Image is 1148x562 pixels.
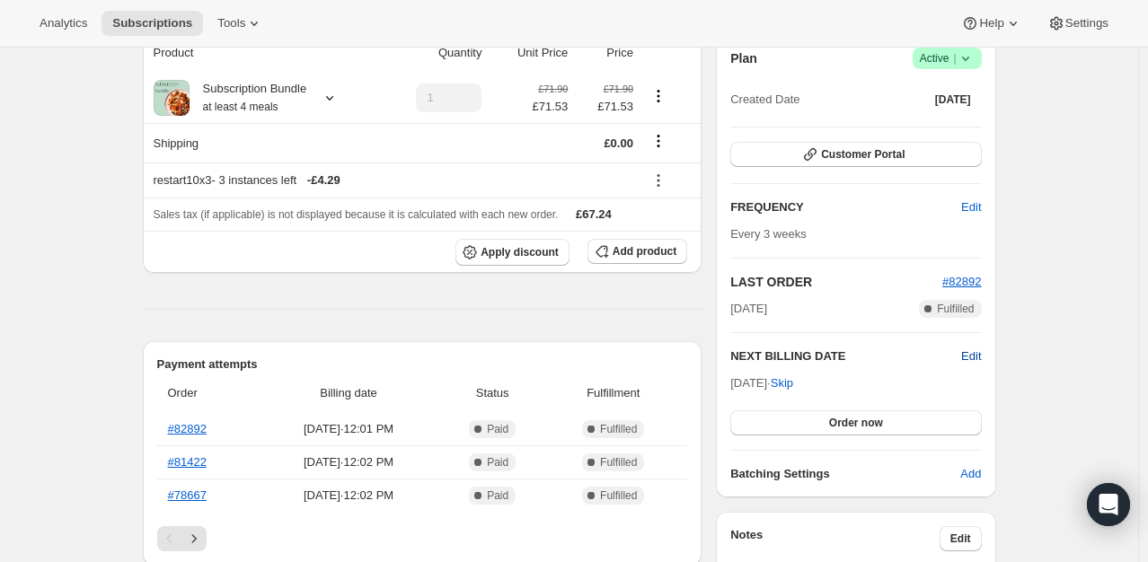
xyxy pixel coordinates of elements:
[600,488,637,503] span: Fulfilled
[771,374,793,392] span: Skip
[29,11,98,36] button: Analytics
[600,422,637,436] span: Fulfilled
[760,369,804,398] button: Skip
[730,347,961,365] h2: NEXT BILLING DATE
[940,526,982,551] button: Edit
[600,455,637,470] span: Fulfilled
[587,239,687,264] button: Add product
[143,33,381,73] th: Product
[262,420,435,438] span: [DATE] · 12:01 PM
[181,526,207,551] button: Next
[380,33,487,73] th: Quantity
[730,465,960,483] h6: Batching Settings
[949,460,992,488] button: Add
[1065,16,1108,31] span: Settings
[730,410,981,435] button: Order now
[604,83,633,94] small: £71.90
[924,87,982,112] button: [DATE]
[829,416,883,430] span: Order now
[644,131,673,151] button: Shipping actions
[102,11,203,36] button: Subscriptions
[455,239,570,266] button: Apply discount
[979,16,1003,31] span: Help
[920,49,975,67] span: Active
[1037,11,1119,36] button: Settings
[487,33,573,73] th: Unit Price
[730,198,961,216] h2: FREQUENCY
[262,453,435,471] span: [DATE] · 12:02 PM
[950,531,971,546] span: Edit
[960,465,981,483] span: Add
[143,123,381,162] th: Shipping
[730,300,767,318] span: [DATE]
[207,11,274,36] button: Tools
[203,101,278,113] small: at least 4 meals
[573,33,639,73] th: Price
[961,198,981,216] span: Edit
[538,83,568,94] small: £71.90
[1087,483,1130,526] div: Open Intercom Messenger
[935,92,971,107] span: [DATE]
[730,91,799,109] span: Created Date
[950,11,1032,36] button: Help
[157,356,688,373] h2: Payment attempts
[533,98,569,116] span: £71.53
[168,422,207,435] a: #82892
[481,245,559,259] span: Apply discount
[487,488,508,503] span: Paid
[446,384,539,402] span: Status
[942,273,981,291] button: #82892
[154,80,190,116] img: product img
[190,80,307,116] div: Subscription Bundle
[604,136,633,150] span: £0.00
[157,373,258,413] th: Order
[487,455,508,470] span: Paid
[40,16,87,31] span: Analytics
[730,227,807,241] span: Every 3 weeks
[961,347,981,365] button: Edit
[154,171,633,189] div: restart10x3 - 3 instances left
[168,455,207,469] a: #81422
[730,49,757,67] h2: Plan
[942,275,981,288] a: #82892
[217,16,245,31] span: Tools
[168,488,207,502] a: #78667
[157,526,688,551] nav: Pagination
[307,171,340,189] span: - £4.29
[613,244,676,259] span: Add product
[937,302,974,316] span: Fulfilled
[576,207,612,221] span: £67.24
[262,384,435,402] span: Billing date
[821,147,905,162] span: Customer Portal
[730,376,793,390] span: [DATE] ·
[487,422,508,436] span: Paid
[154,208,559,221] span: Sales tax (if applicable) is not displayed because it is calculated with each new order.
[950,193,992,222] button: Edit
[953,51,956,66] span: |
[262,487,435,505] span: [DATE] · 12:02 PM
[578,98,633,116] span: £71.53
[644,86,673,106] button: Product actions
[112,16,192,31] span: Subscriptions
[550,384,676,402] span: Fulfillment
[730,526,940,551] h3: Notes
[730,142,981,167] button: Customer Portal
[730,273,942,291] h2: LAST ORDER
